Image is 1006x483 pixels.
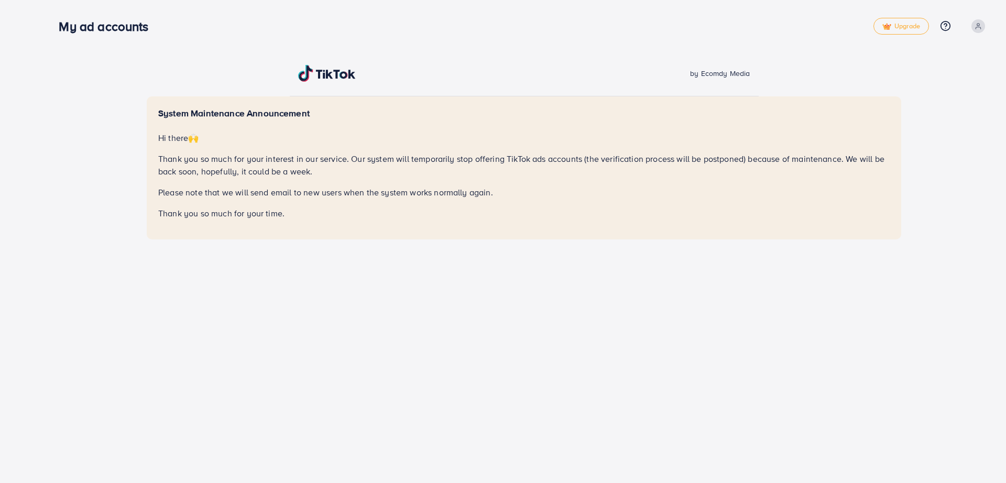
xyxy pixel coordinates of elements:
p: Thank you so much for your interest in our service. Our system will temporarily stop offering Tik... [158,152,890,178]
p: Thank you so much for your time. [158,207,890,219]
img: TikTok [298,65,356,82]
img: tick [882,23,891,30]
p: Hi there [158,131,890,144]
a: tickUpgrade [873,18,929,35]
span: Upgrade [882,23,920,30]
h5: System Maintenance Announcement [158,108,890,119]
h3: My ad accounts [59,19,157,34]
span: 🙌 [188,132,199,144]
p: Please note that we will send email to new users when the system works normally again. [158,186,890,199]
span: by Ecomdy Media [690,68,750,79]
